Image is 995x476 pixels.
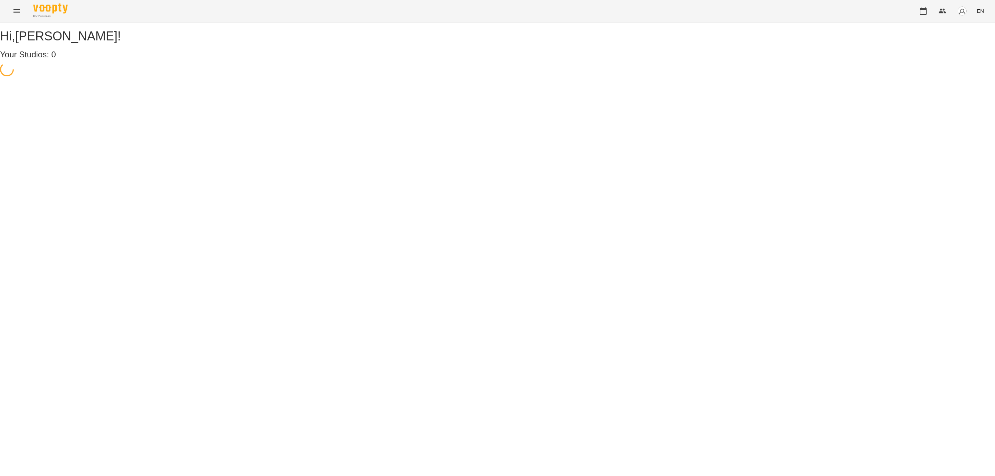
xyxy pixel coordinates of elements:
[33,3,68,13] img: Voopty Logo
[51,50,56,59] span: 0
[8,3,25,19] button: Menu
[957,6,967,16] img: avatar_s.png
[33,14,68,19] span: For Business
[977,7,984,15] span: EN
[974,4,987,17] button: EN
